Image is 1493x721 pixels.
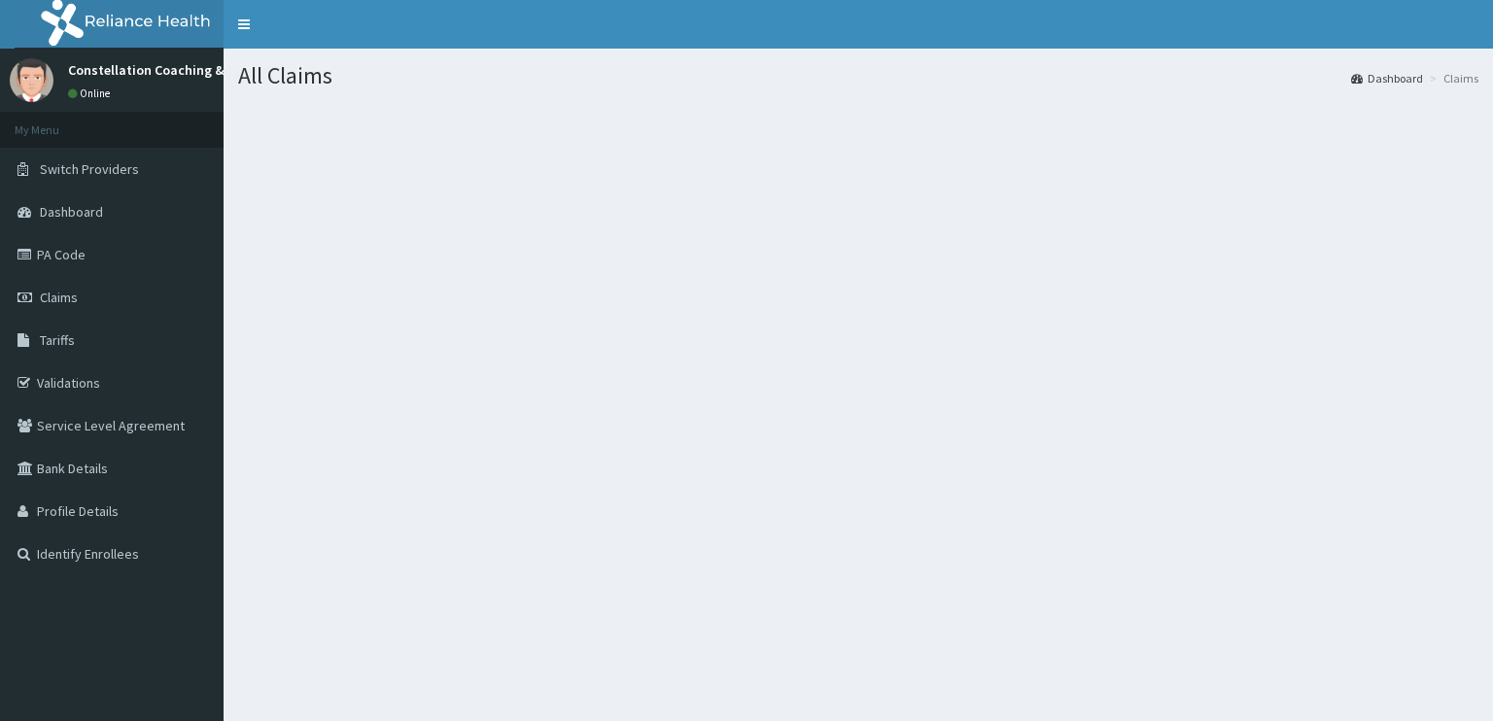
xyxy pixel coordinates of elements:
[10,58,53,102] img: User Image
[68,63,302,77] p: Constellation Coaching & Training Ltd
[238,63,1478,88] h1: All Claims
[40,203,103,221] span: Dashboard
[1351,70,1423,86] a: Dashboard
[68,86,115,100] a: Online
[1425,70,1478,86] li: Claims
[40,331,75,349] span: Tariffs
[40,289,78,306] span: Claims
[40,160,139,178] span: Switch Providers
